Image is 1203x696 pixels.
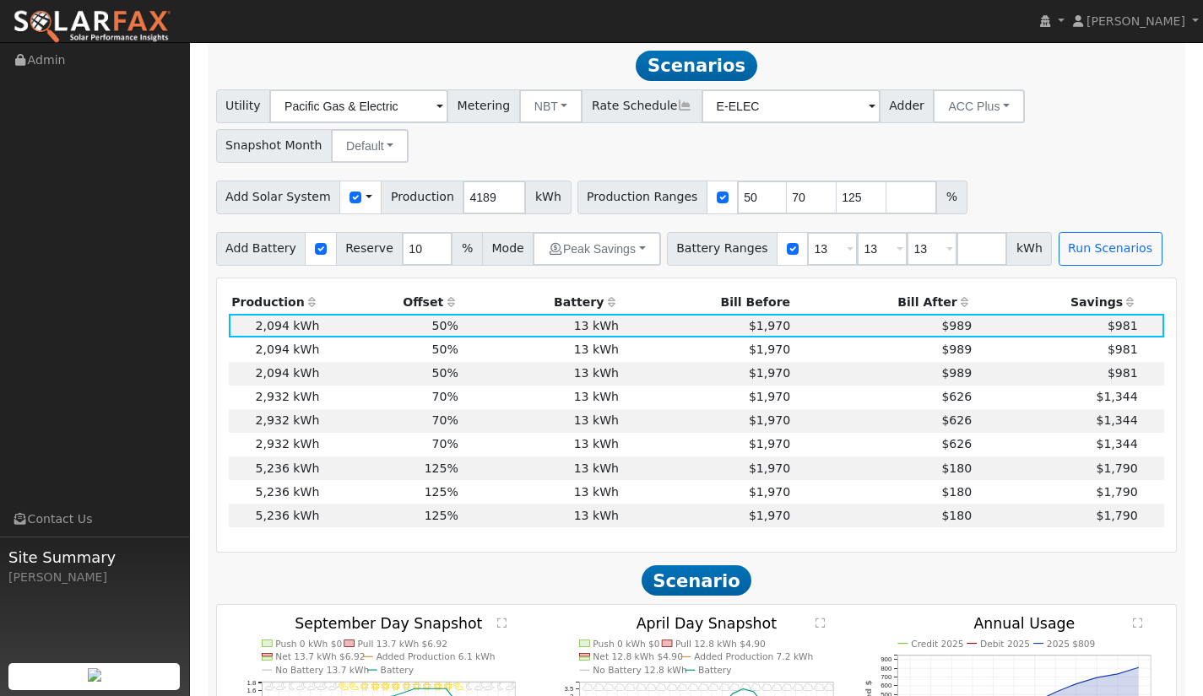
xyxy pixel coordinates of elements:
[8,546,181,569] span: Site Summary
[229,290,322,314] th: Production
[461,504,621,527] td: 13 kWh
[461,290,621,314] th: Battery
[360,683,369,691] i: 9AM - MostlyClear
[604,683,615,691] i: 2AM - Cloudy
[577,181,707,214] span: Production Ranges
[229,386,322,409] td: 2,932 kWh
[642,565,752,596] span: Scenario
[403,683,411,691] i: 1PM - MostlyClear
[803,683,814,691] i: 9PM - MostlyCloudy
[941,485,972,499] span: $180
[461,433,621,456] td: 13 kWh
[816,618,826,629] text: 
[229,314,322,337] td: 2,094 kWh
[636,51,756,81] span: Scenarios
[1096,509,1137,522] span: $1,790
[317,683,328,691] i: 5AM - PartlyCloudy
[216,129,333,163] span: Snapshot Month
[881,665,892,672] text: 800
[506,683,517,691] i: 11PM - PartlyCloudy
[749,485,790,499] span: $1,970
[229,504,322,527] td: 5,236 kWh
[881,683,892,690] text: 600
[752,690,755,693] circle: onclick=""
[615,683,626,691] i: 3AM - Cloudy
[667,232,778,266] span: Battery Ranges
[229,362,322,386] td: 2,094 kWh
[749,437,790,451] span: $1,970
[425,485,458,499] span: 125%
[519,89,583,123] button: NBT
[381,665,414,676] text: Battery
[824,683,835,691] i: 11PM - MostlyCloudy
[229,433,322,456] td: 2,932 kWh
[702,89,881,123] input: Select a Rate Schedule
[269,89,448,123] input: Select a Utility
[749,413,790,427] span: $1,970
[247,680,257,688] text: 1.8
[8,569,181,586] div: [PERSON_NAME]
[1070,295,1123,309] span: Savings
[941,461,972,475] span: $180
[466,683,473,691] i: 7PM - MostlyClear
[425,509,458,522] span: 125%
[565,685,575,693] text: 3.5
[772,683,783,691] i: 6PM - MostlyCloudy
[973,615,1075,632] text: Annual Usage
[1096,413,1137,427] span: $1,344
[447,89,520,123] span: Metering
[482,232,534,266] span: Mode
[694,652,813,663] text: Added Production 7.2 kWh
[525,181,571,214] span: kWh
[794,290,975,314] th: Bill After
[339,683,350,691] i: 7AM - PartlyCloudy
[749,509,790,522] span: $1,970
[749,366,790,380] span: $1,970
[497,618,507,629] text: 
[1096,437,1137,451] span: $1,344
[625,683,636,691] i: 4AM - Cloudy
[377,652,496,663] text: Added Production 6.1 kWh
[1133,618,1143,629] text: 
[275,683,286,691] i: 1AM - PartlyCloudy
[13,9,171,45] img: SolarFax
[432,366,458,380] span: 50%
[1117,673,1119,676] circle: onclick=""
[216,232,306,266] span: Add Battery
[295,615,483,632] text: September Day Snapshot
[1006,232,1052,266] span: kWh
[382,683,390,691] i: 11AM - MostlyClear
[423,683,431,691] i: 3PM - MostlyClear
[461,480,621,504] td: 13 kWh
[444,683,452,691] i: 5PM - MostlyClear
[461,386,621,409] td: 13 kWh
[1137,666,1140,669] circle: onclick=""
[698,683,709,691] i: 11AM - Cloudy
[461,362,621,386] td: 13 kWh
[751,683,761,691] i: 4PM - Cloudy
[1108,319,1138,332] span: $981
[229,337,322,361] td: 2,094 kWh
[880,89,935,123] span: Adder
[941,509,972,522] span: $180
[593,665,687,676] text: No Battery 12.8 kWh
[729,683,740,691] i: 2PM - MostlyCloudy
[461,456,621,480] td: 13 kWh
[941,366,972,380] span: $989
[403,691,405,693] circle: onclick=""
[933,89,1025,123] button: ACC Plus
[980,639,1030,650] text: Debit 2025
[432,343,458,356] span: 50%
[331,129,409,163] button: Default
[275,652,365,663] text: Net 13.7 kWh $6.92
[911,639,963,650] text: Credit 2025
[742,688,745,690] circle: onclick=""
[1086,14,1185,28] span: [PERSON_NAME]
[749,461,790,475] span: $1,970
[936,181,967,214] span: %
[392,683,400,691] i: 12PM - MostlyClear
[275,639,342,650] text: Push 0 kWh $0
[307,683,318,691] i: 4AM - PartlyCloudy
[814,683,825,691] i: 10PM - MostlyCloudy
[582,89,702,123] span: Rate Schedule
